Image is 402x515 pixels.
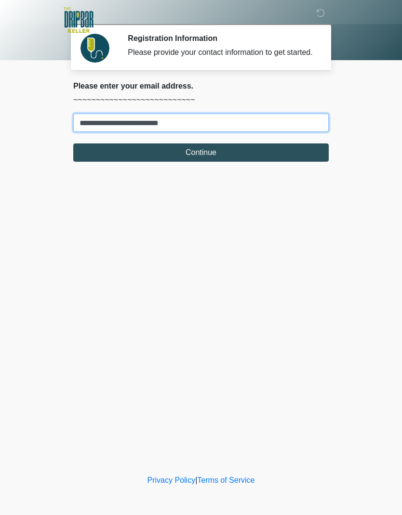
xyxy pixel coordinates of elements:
p: ~~~~~~~~~~~~~~~~~~~~~~~~~~~ [73,94,329,106]
img: The DRIPBaR - Keller Logo [64,7,94,33]
h2: Please enter your email address. [73,81,329,90]
a: | [195,476,197,484]
div: Please provide your contact information to get started. [128,47,314,58]
a: Privacy Policy [147,476,196,484]
a: Terms of Service [197,476,255,484]
button: Continue [73,143,329,162]
img: Agent Avatar [80,34,109,63]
